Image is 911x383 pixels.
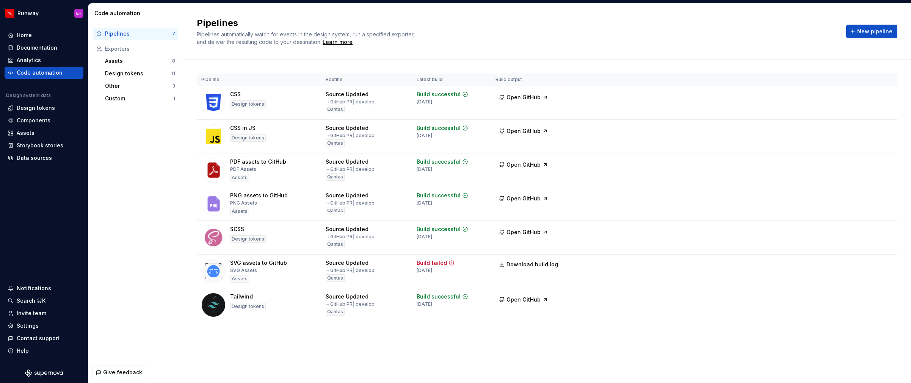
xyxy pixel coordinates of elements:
div: → GitHub PR develop [326,200,375,206]
div: Design tokens [105,70,171,77]
a: Analytics [5,54,83,66]
div: 3 [172,83,175,89]
div: Search ⌘K [17,297,45,305]
th: Build output [491,73,568,86]
div: Source Updated [326,293,368,300]
div: Source Updated [326,158,368,166]
a: Open GitHub [495,95,552,102]
span: Give feedback [103,369,142,376]
button: Open GitHub [495,225,552,239]
button: Other3 [102,80,178,92]
span: New pipeline [857,28,892,35]
span: | [353,133,354,138]
a: Design tokens [5,102,83,114]
div: Qantas [326,308,345,316]
div: Custom [105,95,173,102]
button: Design tokens11 [102,67,178,80]
div: Contact support [17,335,60,342]
span: Open GitHub [506,161,541,169]
div: SVG assets to GitHub [230,259,287,267]
div: Build successful [417,192,461,199]
div: Assets [17,129,34,137]
div: Pipelines [105,30,172,38]
a: Open GitHub [495,230,552,236]
a: Open GitHub [495,297,552,304]
div: Design tokens [230,134,266,142]
button: Open GitHub [495,293,552,306]
div: [DATE] [417,166,432,172]
div: PNG Assets [230,200,257,206]
div: Design tokens [230,235,266,243]
a: Code automation [5,67,83,79]
div: Settings [17,322,39,330]
div: Build successful [417,293,461,300]
div: PDF assets to GitHub [230,158,286,166]
span: Open GitHub [506,195,541,202]
span: | [353,234,354,239]
div: Source Updated [326,259,368,267]
th: Routine [321,73,412,86]
span: | [353,267,354,273]
span: Open GitHub [506,127,541,135]
button: Open GitHub [495,158,552,172]
a: Open GitHub [495,196,552,203]
button: Search ⌘K [5,295,83,307]
div: [DATE] [417,234,432,240]
button: Help [5,345,83,357]
div: Assets [230,275,249,283]
img: 6b187050-a3ed-48aa-8485-808e17fcee26.png [5,9,14,18]
div: Design tokens [230,100,266,108]
h2: Pipelines [197,17,837,29]
span: | [353,166,354,172]
span: Pipelines automatically watch for events in the design system, run a specified exporter, and deli... [197,31,416,45]
div: Source Updated [326,225,368,233]
button: Assets8 [102,55,178,67]
div: → GitHub PR develop [326,166,375,172]
button: Download build log [495,258,563,271]
div: 1 [173,95,175,102]
a: Assets [5,127,83,139]
div: 8 [172,58,175,64]
div: Code automation [17,69,63,77]
button: Open GitHub [495,192,552,205]
button: Notifications [5,282,83,294]
div: → GitHub PR develop [326,234,375,240]
div: → GitHub PR develop [326,99,375,105]
div: CSS [230,91,241,98]
div: PNG assets to GitHub [230,192,288,199]
div: [DATE] [417,133,432,139]
div: Source Updated [326,124,368,132]
button: Custom1 [102,92,178,105]
div: CSS in JS [230,124,256,132]
a: Learn more [323,38,353,46]
div: → GitHub PR develop [326,133,375,139]
span: | [353,301,354,307]
div: Build successful [417,225,461,233]
div: → GitHub PR develop [326,267,375,274]
div: [DATE] [417,301,432,307]
div: [DATE] [417,200,432,206]
div: Qantas [326,106,345,113]
div: Assets [230,208,249,215]
div: SVG Assets [230,267,257,274]
a: Supernova Logo [25,369,63,377]
button: Give feedback [92,366,147,379]
a: Components [5,114,83,127]
div: Other [105,82,172,90]
div: Code automation [94,9,180,17]
button: Pipelines7 [93,28,178,40]
a: Invite team [5,307,83,319]
div: Analytics [17,56,41,64]
div: Build successful [417,158,461,166]
div: Storybook stories [17,142,63,149]
div: Assets [230,174,249,181]
div: Qantas [326,241,345,248]
a: Documentation [5,42,83,54]
div: [DATE] [417,99,432,105]
a: Storybook stories [5,139,83,152]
